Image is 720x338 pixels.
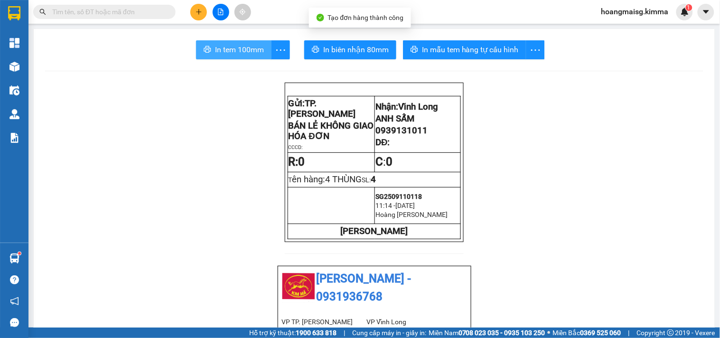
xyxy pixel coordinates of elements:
sup: 1 [686,4,692,11]
img: icon-new-feature [681,8,689,16]
strong: [PERSON_NAME] [341,226,408,236]
img: logo-vxr [8,6,20,20]
span: In biên nhận 80mm [323,44,389,56]
span: notification [10,297,19,306]
span: caret-down [702,8,711,16]
span: Tạo đơn hàng thành công [328,14,404,21]
span: search [39,9,46,15]
span: Cung cấp máy in - giấy in: [352,328,426,338]
span: Vĩnh Long [398,102,438,112]
span: printer [204,46,211,55]
span: 11:14 - [375,202,395,209]
button: caret-down [698,4,714,20]
span: hoangmaisg.kimma [594,6,676,18]
span: printer [312,46,319,55]
span: file-add [217,9,224,15]
span: In mẫu tem hàng tự cấu hình [422,44,519,56]
span: 4 [371,174,376,185]
button: aim [234,4,251,20]
span: | [628,328,630,338]
span: 4 THÙNG [326,174,362,185]
span: Miền Bắc [553,328,621,338]
span: 0939131011 [375,125,428,136]
span: copyright [667,329,674,336]
span: Gửi: [289,98,356,119]
button: printerIn biên nhận 80mm [304,40,396,59]
strong: 0369 525 060 [580,329,621,337]
span: more [526,44,544,56]
span: Miền Nam [429,328,545,338]
button: file-add [213,4,229,20]
img: solution-icon [9,133,19,143]
span: 1 [687,4,691,11]
span: 0 [299,155,305,169]
button: printerIn tem 100mm [196,40,271,59]
button: more [271,40,290,59]
span: Nhận: [375,102,438,112]
img: warehouse-icon [9,109,19,119]
span: In tem 100mm [215,44,264,56]
img: dashboard-icon [9,38,19,48]
li: [PERSON_NAME] - 0931936768 [282,270,467,306]
img: warehouse-icon [9,85,19,95]
span: Hỗ trợ kỹ thuật: [249,328,337,338]
span: | [344,328,345,338]
span: question-circle [10,275,19,284]
span: plus [196,9,202,15]
img: logo.jpg [282,270,315,303]
li: VP TP. [PERSON_NAME] [282,317,367,327]
span: 0 [386,155,393,169]
span: DĐ: [375,137,390,148]
span: SG2509110118 [375,193,422,200]
li: VP Vĩnh Long [366,317,451,327]
span: [DATE] [395,202,415,209]
span: T [289,176,362,184]
img: warehouse-icon [9,62,19,72]
span: ANH SẤM [375,113,414,124]
span: check-circle [317,14,324,21]
span: SL: [362,176,371,184]
span: ⚪️ [548,331,551,335]
button: more [526,40,545,59]
img: warehouse-icon [9,253,19,263]
span: more [271,44,290,56]
button: plus [190,4,207,20]
img: logo [289,202,309,210]
sup: 1 [18,252,21,255]
span: printer [411,46,418,55]
span: Hoàng [PERSON_NAME] [375,211,448,218]
strong: C [375,155,383,169]
span: BÁN LẺ KHÔNG GIAO HÓA ĐƠN [289,121,374,141]
strong: 0708 023 035 - 0935 103 250 [458,329,545,337]
span: aim [239,9,246,15]
span: CCCD: [289,144,303,150]
button: printerIn mẫu tem hàng tự cấu hình [403,40,526,59]
input: Tìm tên, số ĐT hoặc mã đơn [52,7,164,17]
strong: R: [289,155,305,169]
span: TP. [PERSON_NAME] [289,98,356,119]
span: ên hàng: [292,174,362,185]
strong: 1900 633 818 [296,329,337,337]
span: message [10,318,19,327]
span: : [375,155,393,169]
